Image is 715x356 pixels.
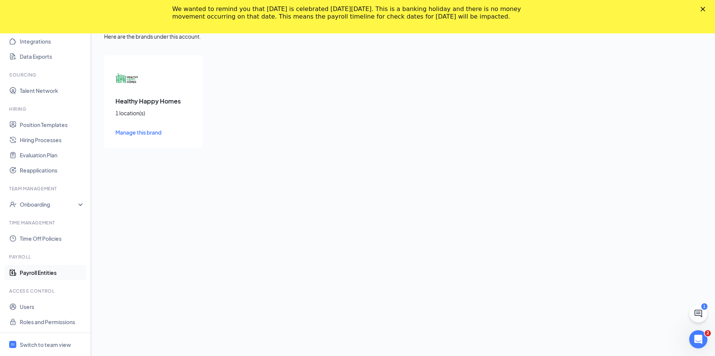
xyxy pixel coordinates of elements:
[115,128,191,136] a: Manage this brand
[20,34,85,49] a: Integrations
[701,7,708,11] div: Close
[20,314,85,329] a: Roles and Permissions
[9,201,17,208] svg: UserCheck
[10,342,15,347] svg: WorkstreamLogo
[20,83,85,98] a: Talent Network
[9,288,83,294] div: Access control
[705,330,711,336] span: 2
[9,220,83,226] div: Time Management
[20,132,85,147] a: Hiring Processes
[20,163,85,178] a: Reapplications
[20,299,85,314] a: Users
[20,117,85,132] a: Position Templates
[115,67,138,89] img: Healthy Happy Homes logo
[20,265,85,280] a: Payroll Entities
[20,201,78,208] div: Onboarding
[172,5,531,20] div: We wanted to remind you that [DATE] is celebrated [DATE][DATE]. This is a banking holiday and the...
[694,309,703,318] svg: ChatActive
[701,303,707,310] div: 1
[9,72,83,78] div: Sourcing
[689,304,707,323] button: ChatActive
[115,97,191,105] h3: Healthy Happy Homes
[104,33,702,40] div: Here are the brands under this account.
[9,254,83,260] div: Payroll
[9,106,83,112] div: Hiring
[9,185,83,192] div: Team Management
[20,49,85,64] a: Data Exports
[20,147,85,163] a: Evaluation Plan
[20,341,71,348] div: Switch to team view
[115,109,191,117] div: 1 location(s)
[20,231,85,246] a: Time Off Policies
[115,129,161,136] span: Manage this brand
[689,330,707,348] iframe: Intercom live chat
